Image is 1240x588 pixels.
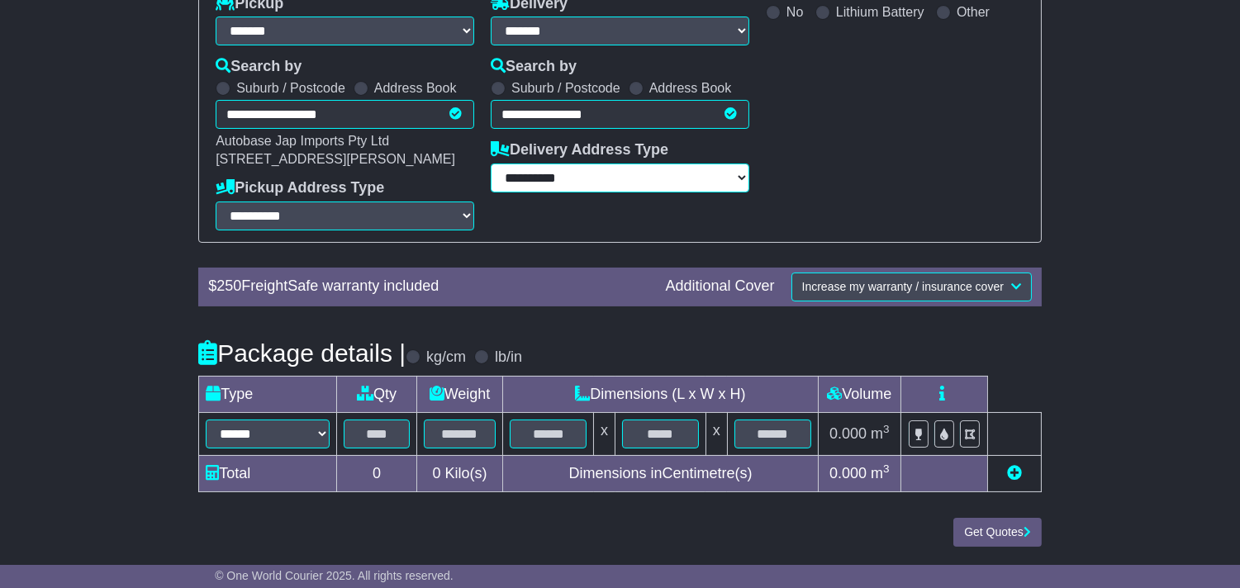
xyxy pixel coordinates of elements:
label: Search by [216,58,302,76]
label: Suburb / Postcode [511,80,620,96]
td: Kilo(s) [416,455,502,491]
label: Delivery Address Type [491,141,668,159]
td: x [706,412,727,455]
span: 250 [216,277,241,294]
label: Pickup Address Type [216,179,384,197]
label: Address Book [374,80,457,96]
td: Type [199,376,337,412]
label: Lithium Battery [836,4,924,20]
a: Add new item [1007,465,1022,481]
h4: Package details | [198,339,406,367]
span: Increase my warranty / insurance cover [802,280,1004,293]
td: Total [199,455,337,491]
span: 0 [433,465,441,481]
label: Suburb / Postcode [236,80,345,96]
span: Autobase Jap Imports Pty Ltd [216,134,389,148]
sup: 3 [883,462,890,475]
label: No [786,4,803,20]
span: 0.000 [829,425,867,442]
span: m [871,465,890,481]
span: [STREET_ADDRESS][PERSON_NAME] [216,152,455,166]
sup: 3 [883,423,890,435]
td: Volume [818,376,900,412]
label: Address Book [649,80,732,96]
span: 0.000 [829,465,867,481]
td: Qty [337,376,417,412]
label: Search by [491,58,577,76]
div: $ FreightSafe warranty included [200,277,657,296]
button: Get Quotes [953,518,1042,547]
td: Dimensions (L x W x H) [503,376,819,412]
td: 0 [337,455,417,491]
button: Increase my warranty / insurance cover [791,273,1032,301]
label: Other [957,4,990,20]
td: Dimensions in Centimetre(s) [503,455,819,491]
span: m [871,425,890,442]
label: kg/cm [426,349,466,367]
td: x [594,412,615,455]
div: Additional Cover [658,277,783,296]
td: Weight [416,376,502,412]
span: © One World Courier 2025. All rights reserved. [215,569,454,582]
label: lb/in [495,349,522,367]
